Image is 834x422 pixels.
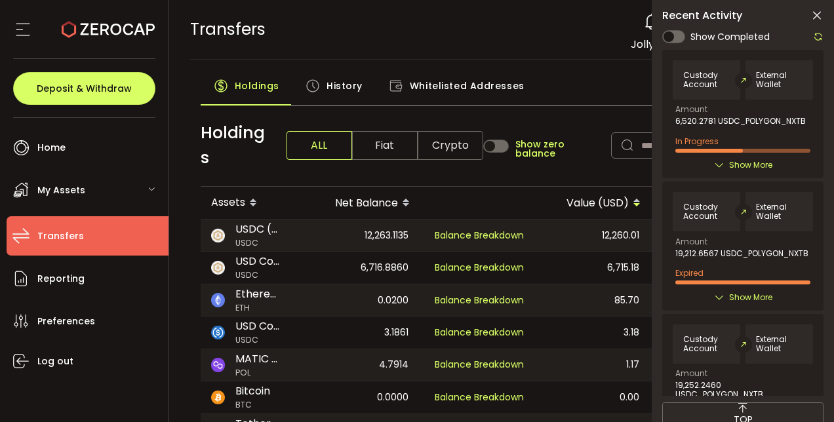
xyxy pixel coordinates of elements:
img: zuPXiwguUFiBOIQyqLOiXsnnNitlx7q4LCwEbLHADjIpTka+Lip0HH8D0VTrd02z+wEAAAAASUVORK5CYII= [211,261,225,275]
span: Custody Account [683,335,730,353]
span: Transfers [190,18,266,41]
img: eth_portfolio.svg [211,293,225,307]
div: 0.00 [536,381,650,413]
span: Preferences [37,312,95,331]
div: 3.18 [536,316,650,349]
span: Expired [675,267,704,278]
div: Value (USD) [536,192,651,214]
span: ETH [235,302,281,315]
span: History [327,73,363,99]
span: Balance Breakdown [435,261,524,274]
div: 12,263.1135 [305,220,419,250]
span: In Progress [675,136,719,147]
span: Transfers [37,227,84,246]
span: Balance Breakdown [435,229,524,242]
span: Show Completed [690,30,770,44]
div: 4.7914 [305,349,419,380]
span: 6,520.2781 USDC_POLYGON_NXTB [675,117,806,126]
span: Custody Account [683,202,730,221]
div: 0.0000 [305,381,419,413]
iframe: Chat Widget [768,359,834,422]
span: 19,252.2460 USDC_POLYGON_NXTB [675,381,810,399]
div: 1.17 [536,349,650,380]
span: Home [37,138,66,157]
img: usdc_portfolio.svg [211,326,225,339]
div: Assets [201,192,305,214]
span: Holdings [235,73,279,99]
span: Recent Activity [662,10,742,21]
div: 0.0200 [305,284,419,315]
img: matic_polygon_portfolio.png [211,358,225,372]
span: 19,212.6567 USDC_POLYGON_NXTB [675,249,808,258]
span: External Wallet [756,71,803,89]
span: Amount [675,238,707,246]
span: Balance Breakdown [435,358,524,371]
span: Crypto [418,131,483,160]
span: Show More [729,159,772,172]
span: Holdings [201,121,266,170]
span: Custody Account [683,71,730,89]
span: External Wallet [756,202,803,221]
div: 12,260.01 [536,220,650,250]
span: USD Coin (Polygon) [235,254,281,269]
span: BTC [235,399,270,412]
button: Deposit & Withdraw [13,72,155,105]
img: btc_portfolio.svg [211,391,225,404]
span: USDC (Base) [235,221,281,237]
span: Amount [675,105,707,113]
img: zuPXiwguUFiBOIQyqLOiXsnnNitlx7q4LCwEbLHADjIpTka+Lip0HH8D0VTrd02z+wEAAAAASUVORK5CYII= [211,229,225,242]
span: Ethereum [235,286,281,302]
span: Amount [675,370,707,377]
span: Show More [729,291,772,304]
span: Balance Breakdown [435,294,524,307]
span: Balance Breakdown [435,390,524,405]
span: External Wallet [756,335,803,353]
span: MATIC (Gas Token) [235,351,281,367]
span: ALL [287,131,352,160]
div: 85.70 [536,284,650,315]
div: Net Balance [305,192,420,214]
span: Show zero balance [515,140,605,158]
span: USD Coin [235,318,281,334]
div: 3.1861 [305,316,419,349]
span: Deposit & Withdraw [37,84,132,93]
span: Bitcoin [235,383,270,399]
span: My Assets [37,181,85,200]
span: Balance Breakdown [435,326,524,339]
span: Reporting [37,269,85,288]
span: Jolly Eats Trading Pty Ltd (4c08bb) [631,37,813,52]
span: USDC [235,269,281,282]
span: POL [235,367,281,379]
div: 6,716.8860 [305,252,419,284]
span: Fiat [352,131,418,160]
span: USDC [235,334,281,347]
div: 6,715.18 [536,252,650,284]
span: USDC [235,237,281,250]
span: Whitelisted Addresses [410,73,525,99]
span: Log out [37,352,73,371]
